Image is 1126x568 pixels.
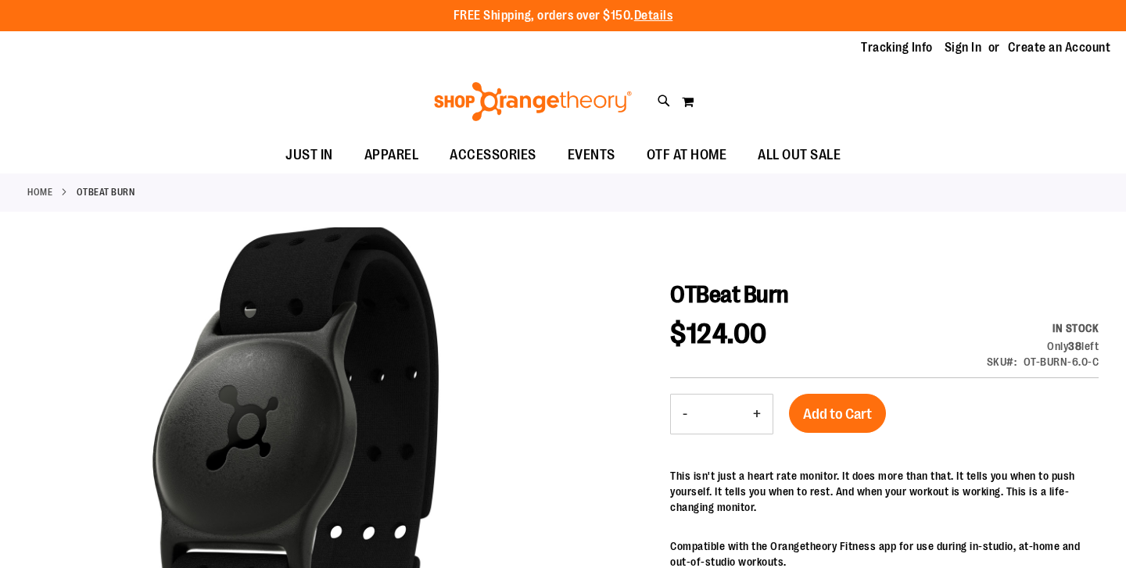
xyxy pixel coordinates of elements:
[454,7,673,25] p: FREE Shipping, orders over $150.
[27,185,52,199] a: Home
[741,395,773,434] button: Increase product quantity
[699,395,741,433] input: Product quantity
[987,355,1017,368] strong: SKU
[1024,354,1099,370] div: OT-BURN-6.0-C
[945,39,982,56] a: Sign In
[789,394,886,433] button: Add to Cart
[634,9,673,23] a: Details
[285,138,333,173] span: JUST IN
[77,185,135,199] strong: OTBeat Burn
[568,138,615,173] span: EVENTS
[450,138,536,173] span: ACCESSORIES
[364,138,419,173] span: APPAREL
[670,468,1099,515] p: This isn't just a heart rate monitor. It does more than that. It tells you when to push yourself....
[987,338,1099,354] div: Only 38 left
[803,405,872,423] span: Add to Cart
[671,395,699,434] button: Decrease product quantity
[670,281,789,308] span: OTBeat Burn
[647,138,727,173] span: OTF AT HOME
[758,138,841,173] span: ALL OUT SALE
[987,320,1099,336] div: Availability
[670,318,767,350] span: $124.00
[861,39,933,56] a: Tracking Info
[1068,340,1081,352] strong: 38
[1052,322,1099,334] span: In stock
[432,82,634,121] img: Shop Orangetheory
[1008,39,1111,56] a: Create an Account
